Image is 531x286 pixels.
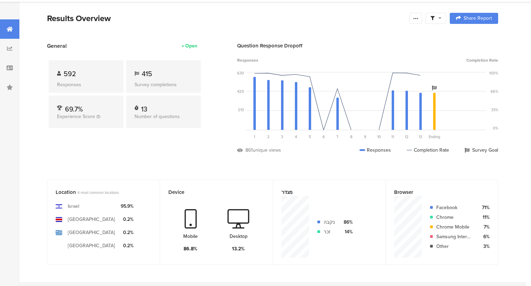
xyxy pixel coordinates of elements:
div: 95.9% [121,203,133,210]
span: 13 [419,134,422,140]
span: Share Report [464,16,492,21]
div: 71% [477,204,490,211]
div: Completion Rate [407,146,449,154]
div: [GEOGRAPHIC_DATA] [68,216,115,223]
span: Responses [237,57,258,63]
span: General [47,42,67,50]
span: 7 [336,134,338,140]
div: Survey Goal [465,146,498,154]
div: Responses [360,146,391,154]
div: מגדר [281,188,366,196]
div: 13.2% [232,245,245,252]
i: Survey Goal [432,86,437,90]
span: 10 [377,134,381,140]
div: Results Overview [47,12,406,25]
div: [GEOGRAPHIC_DATA] [68,242,115,249]
span: 2 [267,134,270,140]
span: 415 [142,69,152,79]
div: Desktop [230,233,248,240]
span: 11 [391,134,394,140]
span: 5 [309,134,311,140]
span: Number of questions [134,113,180,120]
div: נקבה [324,218,335,226]
div: Israel [68,203,79,210]
div: Open [185,42,197,50]
div: Location [56,188,140,196]
div: 0.2% [121,229,133,236]
span: 3 [281,134,283,140]
div: 86% [341,218,353,226]
div: Chrome [436,214,472,221]
div: 14% [341,228,353,235]
div: Facebook [436,204,472,211]
div: 861 [245,146,253,154]
span: Experience Score [57,113,95,120]
div: 630 [237,70,244,76]
div: 100% [489,70,498,76]
div: Question Response Dropoff [237,42,498,50]
div: 0.2% [121,242,133,249]
div: Device [168,188,253,196]
div: 0.2% [121,216,133,223]
div: unique views [253,146,281,154]
span: 592 [64,69,76,79]
div: 66% [491,89,498,94]
div: [GEOGRAPHIC_DATA] [68,229,115,236]
div: Responses [57,81,115,88]
span: 8 [350,134,352,140]
span: 4 [295,134,297,140]
div: 210 [238,107,244,113]
div: Samsung Internet [436,233,472,240]
div: 0% [493,125,498,131]
span: 69.7% [65,104,83,114]
div: 3% [477,243,490,250]
div: 7% [477,223,490,231]
div: Chrome Mobile [436,223,472,231]
div: Survey completions [134,81,193,88]
div: Ending [427,134,441,140]
div: 11% [477,214,490,221]
span: 6 [323,134,325,140]
div: זכר [324,228,335,235]
div: Mobile [183,233,198,240]
span: 9 [364,134,366,140]
div: Other [436,243,472,250]
div: 420 [237,89,244,94]
div: 13 [141,104,147,111]
div: 6% [477,233,490,240]
span: 12 [405,134,409,140]
span: Completion Rate [466,57,498,63]
div: 86.8% [184,245,197,252]
span: 1 [254,134,255,140]
div: Browser [394,188,478,196]
span: 4 most common locations [77,190,119,195]
div: 33% [491,107,498,113]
